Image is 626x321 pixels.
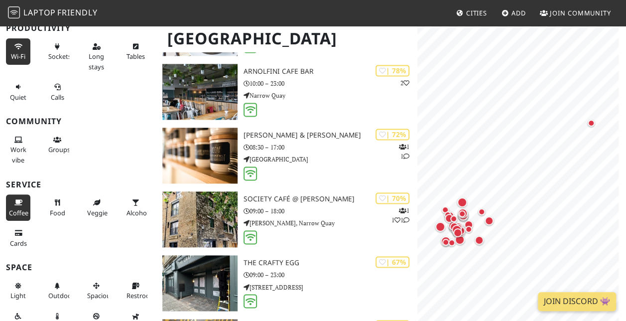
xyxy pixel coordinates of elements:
img: Society Café @ Farr's Lane [162,191,238,247]
a: Join Community [536,4,615,22]
button: Calls [45,79,70,105]
p: [PERSON_NAME], Narrow Quay [244,218,417,228]
span: Natural light [10,291,26,300]
a: Add [498,4,530,22]
button: Outdoor [45,278,70,304]
div: Map marker [588,120,600,132]
button: Veggie [84,194,109,221]
a: The Crafty Egg | 67% The Crafty Egg 09:00 – 23:00 [STREET_ADDRESS] [156,255,417,311]
span: Food [50,208,65,217]
span: Add [511,8,526,17]
img: Spicer & Cole [162,128,238,183]
div: | 78% [376,65,409,76]
span: People working [10,145,26,164]
a: LaptopFriendly LaptopFriendly [8,4,98,22]
p: 08:30 – 17:00 [244,143,417,152]
span: Credit cards [10,239,27,248]
button: Tables [124,38,148,65]
button: Groups [45,132,70,158]
button: Restroom [124,278,148,304]
a: Spicer & Cole | 72% 11 [PERSON_NAME] & [PERSON_NAME] 08:30 – 17:00 [GEOGRAPHIC_DATA] [156,128,417,183]
div: Map marker [448,239,460,251]
div: | 72% [376,129,409,140]
h3: The Crafty Egg [244,259,417,267]
span: Work-friendly tables [126,52,145,61]
span: Stable Wi-Fi [11,52,25,61]
span: Video/audio calls [51,93,64,102]
button: Alcohol [124,194,148,221]
div: Map marker [435,222,449,236]
button: Sockets [45,38,70,65]
span: Quiet [10,93,26,102]
h3: [PERSON_NAME] & [PERSON_NAME] [244,131,417,140]
span: Join Community [550,8,611,17]
button: Coffee [6,194,30,221]
div: Map marker [455,235,469,249]
button: Food [45,194,70,221]
h3: Community [6,117,150,126]
div: Map marker [442,239,454,251]
div: Map marker [457,197,471,211]
button: Wi-Fi [6,38,30,65]
p: Narrow Quay [244,91,417,100]
h1: [GEOGRAPHIC_DATA] [159,25,415,52]
div: Map marker [485,216,498,229]
p: 1 1 1 [391,206,409,225]
p: [STREET_ADDRESS] [244,282,417,292]
a: Cities [452,4,491,22]
div: Map marker [453,228,466,241]
h3: Space [6,263,150,272]
h3: Society Café @ [PERSON_NAME] [244,195,417,203]
div: Map marker [445,214,458,227]
span: Group tables [48,145,70,154]
div: Map marker [452,225,466,239]
img: Arnolfini Cafe Bar [162,64,238,120]
div: Map marker [458,210,472,224]
p: 2 [400,78,409,88]
div: Map marker [450,215,462,227]
button: Quiet [6,79,30,105]
button: Work vibe [6,132,30,168]
span: Restroom [126,291,156,300]
div: Map marker [444,211,456,223]
p: 09:00 – 18:00 [244,206,417,216]
h3: Productivity [6,23,150,33]
div: Map marker [449,223,463,237]
div: Map marker [441,236,455,250]
button: Spacious [84,278,109,304]
div: Map marker [465,226,477,238]
span: Veggie [87,208,108,217]
h3: Service [6,180,150,189]
h3: Arnolfini Cafe Bar [244,67,417,76]
a: Society Café @ Farr's Lane | 70% 111 Society Café @ [PERSON_NAME] 09:00 – 18:00 [PERSON_NAME], Na... [156,191,417,247]
div: | 67% [376,256,409,268]
span: Spacious [87,291,114,300]
p: 10:00 – 23:00 [244,79,417,88]
span: Laptop [23,7,56,18]
div: | 70% [376,192,409,204]
span: Power sockets [48,52,71,61]
button: Long stays [84,38,109,75]
span: Cities [466,8,487,17]
button: Cards [6,225,30,251]
span: Long stays [89,52,104,71]
p: 09:00 – 23:00 [244,270,417,280]
div: Map marker [478,208,490,220]
div: Map marker [450,222,463,235]
span: Coffee [9,208,28,217]
div: Map marker [459,210,471,222]
span: Alcohol [126,208,148,217]
img: The Crafty Egg [162,255,238,311]
span: Friendly [57,7,97,18]
div: Map marker [442,206,454,218]
div: Map marker [475,236,488,249]
p: 1 1 [399,142,409,161]
a: Arnolfini Cafe Bar | 78% 2 Arnolfini Cafe Bar 10:00 – 23:00 Narrow Quay [156,64,417,120]
button: Light [6,278,30,304]
div: Map marker [458,208,472,222]
p: [GEOGRAPHIC_DATA] [244,155,417,164]
img: LaptopFriendly [8,6,20,18]
span: Outdoor area [48,291,74,300]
